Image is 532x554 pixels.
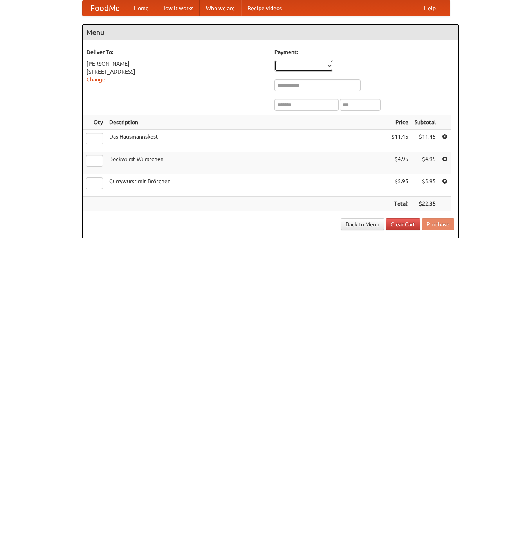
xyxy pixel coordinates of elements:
[83,25,458,40] h4: Menu
[155,0,200,16] a: How it works
[128,0,155,16] a: Home
[106,115,388,130] th: Description
[83,115,106,130] th: Qty
[386,218,420,230] a: Clear Cart
[411,174,439,197] td: $5.95
[274,48,454,56] h5: Payment:
[388,152,411,174] td: $4.95
[87,68,267,76] div: [STREET_ADDRESS]
[200,0,241,16] a: Who we are
[241,0,288,16] a: Recipe videos
[411,130,439,152] td: $11.45
[106,130,388,152] td: Das Hausmannskost
[87,48,267,56] h5: Deliver To:
[106,174,388,197] td: Currywurst mit Brötchen
[388,115,411,130] th: Price
[418,0,442,16] a: Help
[411,152,439,174] td: $4.95
[411,115,439,130] th: Subtotal
[87,76,105,83] a: Change
[106,152,388,174] td: Bockwurst Würstchen
[87,60,267,68] div: [PERSON_NAME]
[388,130,411,152] td: $11.45
[341,218,384,230] a: Back to Menu
[422,218,454,230] button: Purchase
[388,197,411,211] th: Total:
[388,174,411,197] td: $5.95
[411,197,439,211] th: $22.35
[83,0,128,16] a: FoodMe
